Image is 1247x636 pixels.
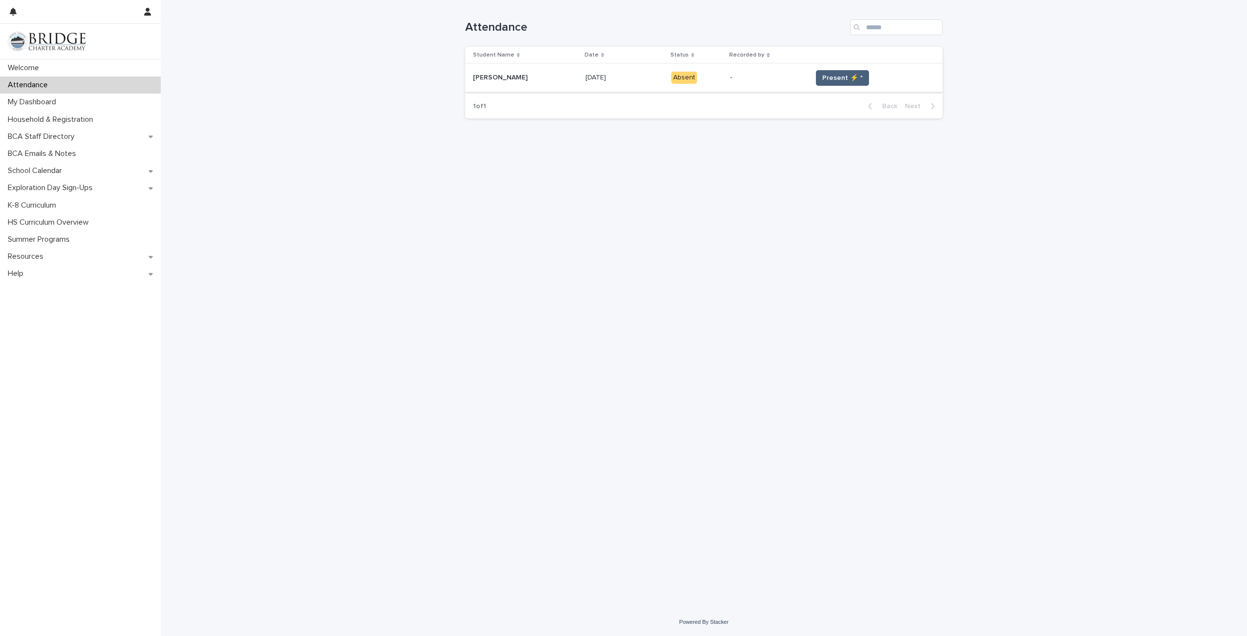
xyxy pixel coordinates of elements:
p: Help [4,269,31,278]
a: Powered By Stacker [679,619,728,625]
p: Household & Registration [4,115,101,124]
p: Welcome [4,63,47,73]
p: Recorded by [729,50,764,60]
p: My Dashboard [4,97,64,107]
button: Present ⚡ * [816,70,869,86]
span: Next [905,103,926,110]
img: V1C1m3IdTEidaUdm9Hs0 [8,32,86,51]
p: - [730,74,804,82]
p: Status [670,50,689,60]
p: HS Curriculum Overview [4,218,96,227]
p: [PERSON_NAME] [473,72,529,82]
p: Student Name [473,50,514,60]
p: [DATE] [586,72,608,82]
p: School Calendar [4,166,70,175]
p: Summer Programs [4,235,77,244]
p: BCA Staff Directory [4,132,82,141]
span: Present ⚡ * [822,73,863,83]
p: 1 of 1 [465,95,494,118]
p: K-8 Curriculum [4,201,64,210]
span: Back [876,103,897,110]
p: Date [585,50,599,60]
button: Back [860,102,901,111]
p: Attendance [4,80,56,90]
button: Next [901,102,943,111]
tr: [PERSON_NAME][PERSON_NAME] [DATE][DATE] Absent-Present ⚡ * [465,64,943,92]
p: BCA Emails & Notes [4,149,84,158]
div: Absent [671,72,697,84]
p: Resources [4,252,51,261]
h1: Attendance [465,20,846,35]
input: Search [850,19,943,35]
p: Exploration Day Sign-Ups [4,183,100,193]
